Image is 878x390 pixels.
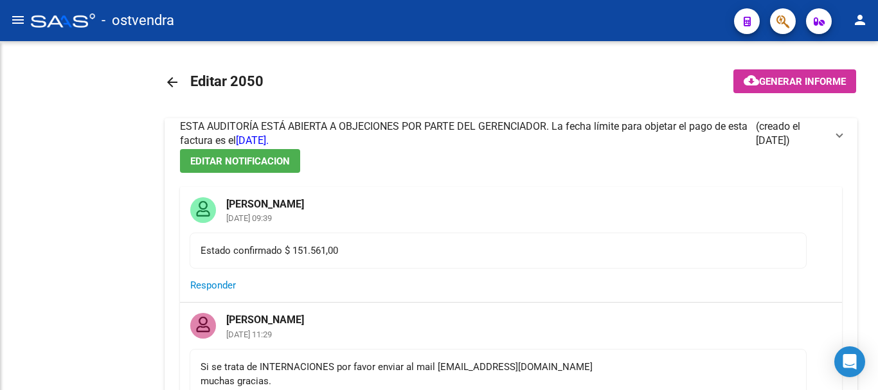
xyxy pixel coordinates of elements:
mat-icon: person [852,12,868,28]
mat-icon: arrow_back [165,75,180,90]
mat-icon: menu [10,12,26,28]
span: ESTA AUDITORÍA ESTÁ ABIERTA A OBJECIONES POR PARTE DEL GERENCIADOR. La fecha límite para objetar ... [180,120,748,146]
span: - ostvendra [102,6,174,35]
div: Open Intercom Messenger [834,346,865,377]
mat-icon: cloud_download [744,73,759,88]
span: Generar informe [759,76,846,87]
span: [DATE]. [236,134,269,146]
button: Generar informe [733,69,856,93]
mat-expansion-panel-header: ESTA AUDITORÍA ESTÁ ABIERTA A OBJECIONES POR PARTE DEL GERENCIADOR. La fecha límite para objetar ... [165,118,857,149]
mat-card-title: [PERSON_NAME] [216,303,314,327]
div: Si se trata de INTERNACIONES por favor enviar al mail [EMAIL_ADDRESS][DOMAIN_NAME] muchas gracias. [201,360,796,388]
button: EDITAR NOTIFICACION [180,149,300,173]
mat-card-title: [PERSON_NAME] [216,187,314,211]
div: Estado confirmado $ 151.561,00 [201,244,796,258]
span: (creado el [DATE]) [756,120,827,148]
span: Responder [190,279,236,291]
span: EDITAR NOTIFICACION [190,155,290,167]
button: Responder [190,274,236,297]
mat-card-subtitle: [DATE] 09:39 [216,214,314,222]
span: Editar 2050 [190,73,264,89]
mat-card-subtitle: [DATE] 11:29 [216,330,314,339]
